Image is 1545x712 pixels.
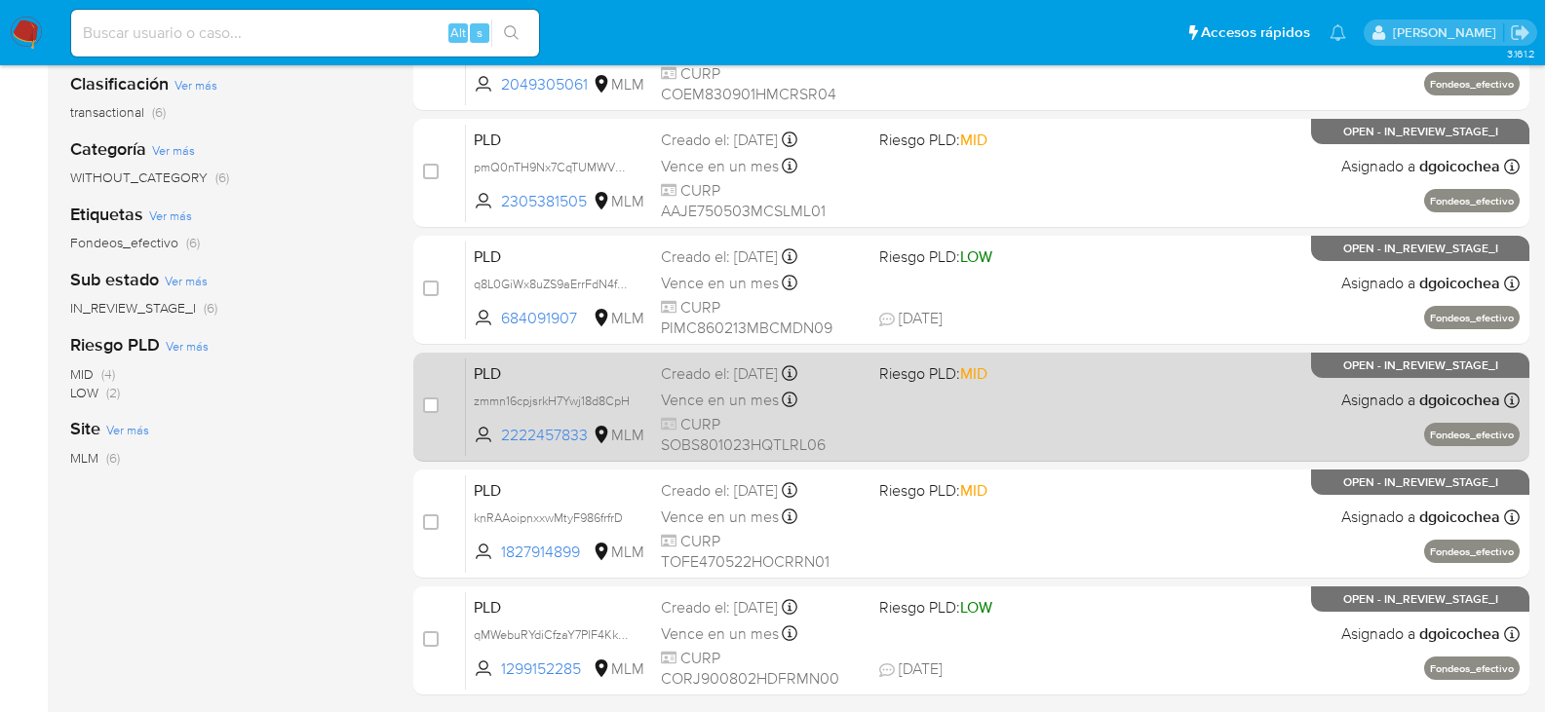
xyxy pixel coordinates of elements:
span: Accesos rápidos [1201,22,1310,43]
span: 3.161.2 [1507,46,1535,61]
span: s [477,23,483,42]
span: Alt [450,23,466,42]
p: dalia.goicochea@mercadolibre.com.mx [1393,23,1503,42]
button: search-icon [491,19,531,47]
a: Salir [1510,22,1530,43]
input: Buscar usuario o caso... [71,20,539,46]
a: Notificaciones [1330,24,1346,41]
